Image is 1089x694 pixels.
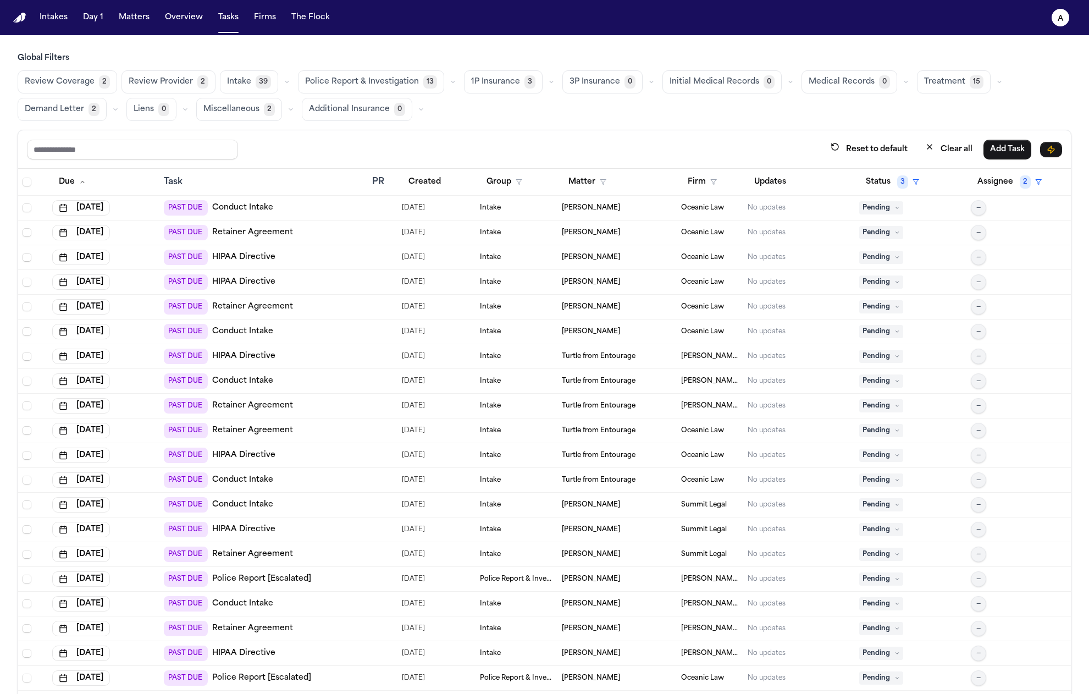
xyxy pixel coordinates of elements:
span: 15 [970,75,983,89]
span: Review Coverage [25,76,95,87]
button: Medical Records0 [801,70,897,93]
a: Home [13,13,26,23]
button: Additional Insurance0 [302,98,412,121]
span: Demand Letter [25,104,84,115]
span: Liens [134,104,154,115]
img: Finch Logo [13,13,26,23]
span: 2 [197,75,208,89]
button: Miscellaneous2 [196,98,282,121]
span: 0 [624,75,635,89]
span: 3P Insurance [570,76,620,87]
span: 13 [423,75,437,89]
span: 3 [524,75,535,89]
span: 2 [264,103,275,116]
span: Treatment [924,76,965,87]
span: 39 [256,75,271,89]
span: 0 [158,103,169,116]
span: Review Provider [129,76,193,87]
span: Miscellaneous [203,104,259,115]
button: Add Task [983,140,1031,159]
h3: Global Filters [18,53,1071,64]
button: Matters [114,8,154,27]
button: Tasks [214,8,243,27]
span: 0 [764,75,775,89]
span: Police Report & Investigation [305,76,419,87]
button: Demand Letter2 [18,98,107,121]
button: Reset to default [824,139,914,159]
span: 1P Insurance [471,76,520,87]
span: 2 [99,75,110,89]
span: 0 [394,103,405,116]
button: The Flock [287,8,334,27]
button: Review Provider2 [121,70,215,93]
button: Firms [250,8,280,27]
button: Police Report & Investigation13 [298,70,444,93]
button: Immediate Task [1040,142,1062,157]
button: Initial Medical Records0 [662,70,782,93]
span: Initial Medical Records [670,76,759,87]
button: Treatment15 [917,70,991,93]
button: Liens0 [126,98,176,121]
span: Intake [227,76,251,87]
span: 2 [89,103,99,116]
button: Clear all [919,139,979,159]
button: 1P Insurance3 [464,70,543,93]
button: Day 1 [79,8,108,27]
button: Intake39 [220,70,278,93]
span: Medical Records [809,76,875,87]
span: 0 [879,75,890,89]
button: Overview [161,8,207,27]
button: Intakes [35,8,72,27]
button: Review Coverage2 [18,70,117,93]
span: Additional Insurance [309,104,390,115]
button: 3P Insurance0 [562,70,643,93]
